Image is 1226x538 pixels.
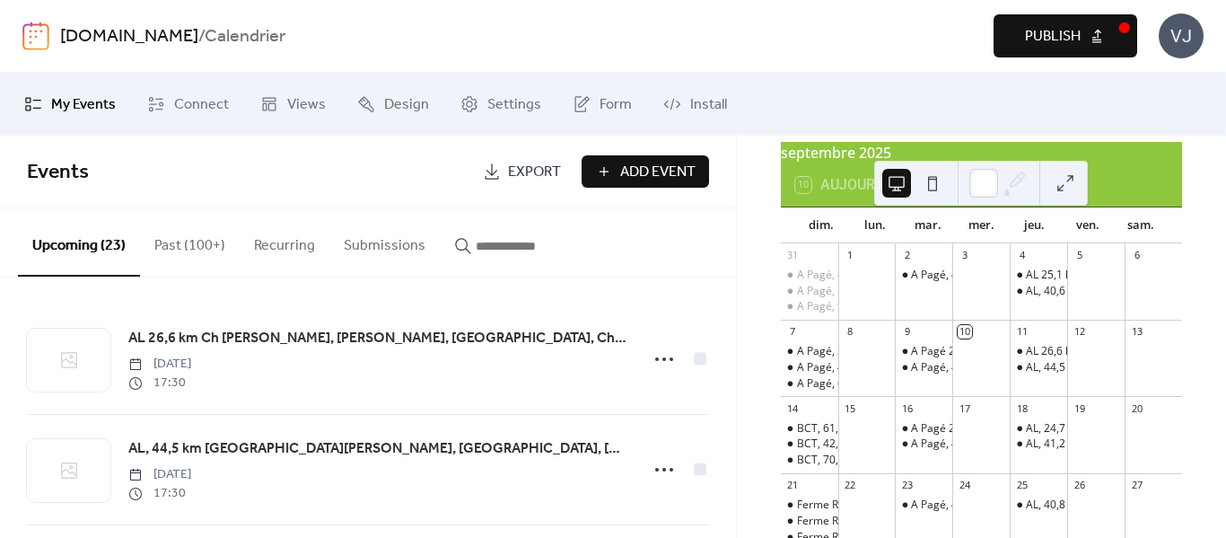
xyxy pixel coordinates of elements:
[198,20,205,54] b: /
[1073,401,1086,415] div: 19
[27,153,89,192] span: Events
[958,401,971,415] div: 17
[1010,498,1067,513] div: AL, 40,8 km St-Paul, Ch Cyrille-Beaudry, Ste-Marie, Crabtree. Commandité par Brasserie Alchimiste...
[844,325,857,339] div: 8
[955,207,1008,243] div: mer.
[994,14,1137,57] button: Publish
[900,325,914,339] div: 9
[128,355,191,374] span: [DATE]
[1010,344,1067,359] div: AL 26,6 km Ch Cyrille-Beaudry, Crabtree, St-Paul, Ch St-Jacques
[1015,249,1029,262] div: 4
[781,268,838,283] div: A Pagé, 41,2 km Crabtree, St-Liguori, Voie de Contournement. Commandité par Trévi Joliette piscin...
[900,479,914,492] div: 23
[844,249,857,262] div: 1
[781,360,838,375] div: A Pagé, 48,9 km St-Liguori, St-Jacques, Ste-Marie, Crabtree. Commandité par Constuction Mike Blai...
[128,327,627,350] a: AL 26,6 km Ch [PERSON_NAME], [PERSON_NAME], [GEOGRAPHIC_DATA], Ch St-Jacques
[1130,249,1143,262] div: 6
[900,401,914,415] div: 16
[1115,207,1168,243] div: sam.
[895,421,952,437] div: A Pagé 25 km Petite-Noraie, Ch St-Pierre, Rg Double, 38e av, St-Ambroise, Voie de Contournement
[559,80,645,128] a: Form
[1010,284,1067,299] div: AL, 40,6 km Rg Cyrille-Beaudry, St-Gérard, Rg Nord, Crabtree. Commandité par Clinique Éric Dupuis...
[18,208,140,277] button: Upcoming (23)
[795,207,848,243] div: dim.
[1025,26,1081,48] span: Publish
[844,401,857,415] div: 15
[1010,360,1067,375] div: AL, 44,5 km St-Liguori, St-Jacques, Ste-Marie, Crabtree, St-Paul. Commandité par Boies
[895,498,952,513] div: A Pagé, 42,7 km St-Ambroise, Ste-Mélanie. Commandité par Brasserie la Broue Sportive
[895,344,952,359] div: A Pagé 24,8 km Petite Noraie, Rivière Rouge, Rg Double, Voie de Contournement
[1130,479,1143,492] div: 27
[1010,437,1067,452] div: AL, 41,2 km St-Thomas, Crabtree, St-Paul. Commandité par Son X Plus produits audio/vidéo
[140,208,240,275] button: Past (100+)
[895,437,952,452] div: A Pagé, 43,2 km Ch Village St-Pierre-Nord, Base-de-Roc. St-Paul. Commandité par salle d'entraînem...
[1015,401,1029,415] div: 18
[487,94,541,116] span: Settings
[1015,479,1029,492] div: 25
[781,142,1182,163] div: septembre 2025
[1130,401,1143,415] div: 20
[128,465,191,484] span: [DATE]
[1073,249,1086,262] div: 5
[901,207,954,243] div: mar.
[600,94,632,116] span: Form
[786,479,800,492] div: 21
[344,80,442,128] a: Design
[781,421,838,437] div: BCT, 61,7 km St-Gérard, l'Assomption, Rg Point-du-Jour-Sud. Commandité par Napa distributeur de p...
[781,498,838,513] div: Ferme Régis, 45,2 km Rg Ste-Julie, Ste-Élisabeth, St-Thomas. Commandité par Salon de coiffure ABC
[958,249,971,262] div: 3
[22,22,49,50] img: logo
[447,80,555,128] a: Settings
[287,94,326,116] span: Views
[620,162,696,183] span: Add Event
[781,284,838,299] div: A Pagé, 52,2 km St-Liguori, Montéée Hamilton, Rawdon, 38e Av. Commandité par Val Délice mets maisons
[781,299,838,314] div: A Pagé, 90,1 km Rawdon, St-Alphonse, Ste-Béatrix, Ste-Mélanie. Commandité par Val Délice
[895,360,952,375] div: A Pagé, 41,4 km Rg de la Petite-Noraie, St-Liguori, St-Ambroise. Commandité par Dupont photo stud...
[1073,325,1086,339] div: 12
[247,80,339,128] a: Views
[128,374,191,392] span: 17:30
[895,268,952,283] div: A Pagé, 40,1 km Rg Ste-Julie, 2e Rg (aller retour), Voie de contournement. Commandité par Boucher...
[1073,479,1086,492] div: 26
[1061,207,1114,243] div: ven.
[128,484,191,503] span: 17:30
[781,437,838,452] div: BCT, 42,7 km St-Thomas, Rg St-Henri, Ch Cyrille-Beaudry. Commandité par Jocelyn Lanctôt courtier ...
[128,437,627,461] a: AL, 44,5 km [GEOGRAPHIC_DATA][PERSON_NAME], [GEOGRAPHIC_DATA], [GEOGRAPHIC_DATA], [GEOGRAPHIC_DAT...
[1015,325,1029,339] div: 11
[958,479,971,492] div: 24
[786,249,800,262] div: 31
[1010,421,1067,437] div: AL, 24,7 km rue Lépine, Rg Sud, St-Thomas, Base de Roc
[51,94,116,116] span: My Events
[11,80,129,128] a: My Events
[384,94,429,116] span: Design
[650,80,740,128] a: Install
[781,453,838,468] div: BCT, 70,3 km St-Gérard, l'Épiphanie, l'Assomption, Rg Point-du-Jour-Sud. Commandité par Pulsion s...
[205,20,285,54] b: Calendrier
[1008,207,1061,243] div: jeu.
[781,376,838,392] div: A Pagé, 67,2 km St-Liguori, St-Ambroise, Ste-Marceline, Ste-Mélanie. Commandité par La Distinctio...
[134,80,242,128] a: Connect
[1130,325,1143,339] div: 13
[900,249,914,262] div: 2
[329,208,440,275] button: Submissions
[781,344,838,359] div: A Pagé, 39,6 km St-Ambroise, Ste-Marceline. Commandité par Municipalité de St-Ambroise service mu...
[240,208,329,275] button: Recurring
[128,328,627,349] span: AL 26,6 km Ch [PERSON_NAME], [PERSON_NAME], [GEOGRAPHIC_DATA], Ch St-Jacques
[1159,13,1204,58] div: VJ
[1010,268,1067,283] div: AL 25,1 km St-Pierre-Sud, St-Paul, Crabtree, Petite Noraie, Voie de Contournement
[958,325,971,339] div: 10
[786,325,800,339] div: 7
[781,514,838,529] div: Ferme Régis, 64,6 km Ste-Élisabeth, St-Cuthbert, Berthier. Commandité par Sylvain Labine représen...
[128,438,627,460] span: AL, 44,5 km [GEOGRAPHIC_DATA][PERSON_NAME], [GEOGRAPHIC_DATA], [GEOGRAPHIC_DATA], [GEOGRAPHIC_DAT...
[848,207,901,243] div: lun.
[508,162,561,183] span: Export
[582,155,709,188] button: Add Event
[60,20,198,54] a: [DOMAIN_NAME]
[844,479,857,492] div: 22
[786,401,800,415] div: 14
[690,94,727,116] span: Install
[469,155,574,188] a: Export
[174,94,229,116] span: Connect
